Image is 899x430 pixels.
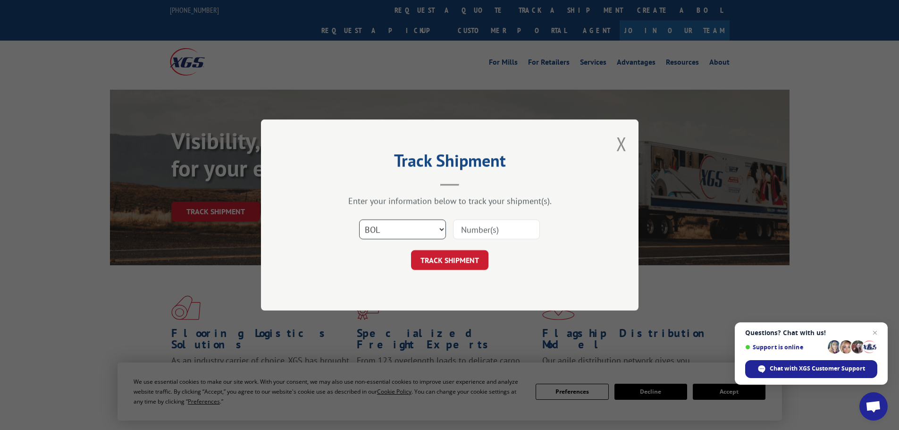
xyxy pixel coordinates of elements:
[745,329,877,337] span: Questions? Chat with us!
[308,195,591,206] div: Enter your information below to track your shipment(s).
[745,344,824,351] span: Support is online
[745,360,877,378] div: Chat with XGS Customer Support
[453,219,540,239] input: Number(s)
[859,392,888,421] div: Open chat
[411,250,488,270] button: TRACK SHIPMENT
[770,364,865,373] span: Chat with XGS Customer Support
[308,154,591,172] h2: Track Shipment
[616,131,627,156] button: Close modal
[869,327,881,338] span: Close chat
